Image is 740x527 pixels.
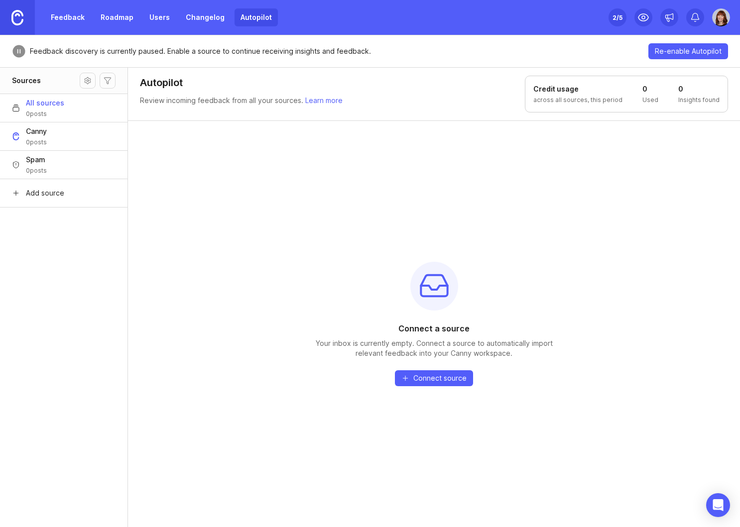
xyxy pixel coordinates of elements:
[80,73,96,89] button: Source settings
[305,96,343,105] a: Learn more
[180,8,231,26] a: Changelog
[395,370,473,386] button: Connect source
[26,188,64,198] span: Add source
[12,76,41,86] h1: Sources
[140,76,183,90] h1: Autopilot
[26,110,64,118] span: 0 posts
[315,338,554,358] p: Your inbox is currently empty. Connect a source to automatically import relevant feedback into yo...
[26,155,47,165] span: Spam
[26,138,47,146] span: 0 posts
[413,373,467,383] span: Connect source
[26,167,47,175] span: 0 posts
[26,98,64,108] span: All sources
[706,493,730,517] div: Open Intercom Messenger
[45,8,91,26] a: Feedback
[533,96,622,104] p: across all sources, this period
[143,8,176,26] a: Users
[642,84,658,94] h1: 0
[712,8,730,26] img: Danielle Pichlis
[609,8,626,26] button: 2/5
[95,8,139,26] a: Roadmap
[100,73,116,89] button: Autopilot filters
[398,322,470,334] h1: Connect a source
[235,8,278,26] a: Autopilot
[678,96,720,104] p: Insights found
[11,10,23,25] img: Canny Home
[12,132,20,140] img: Canny
[648,43,728,59] button: Re-enable Autopilot
[642,96,658,104] p: Used
[140,96,343,105] p: Review incoming feedback from all your sources.
[533,84,622,94] h1: Credit usage
[30,46,371,56] p: Feedback discovery is currently paused. Enable a source to continue receiving insights and feedback.
[655,46,722,56] span: Re-enable Autopilot
[613,10,622,24] div: 2 /5
[26,126,47,136] span: Canny
[678,84,720,94] h1: 0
